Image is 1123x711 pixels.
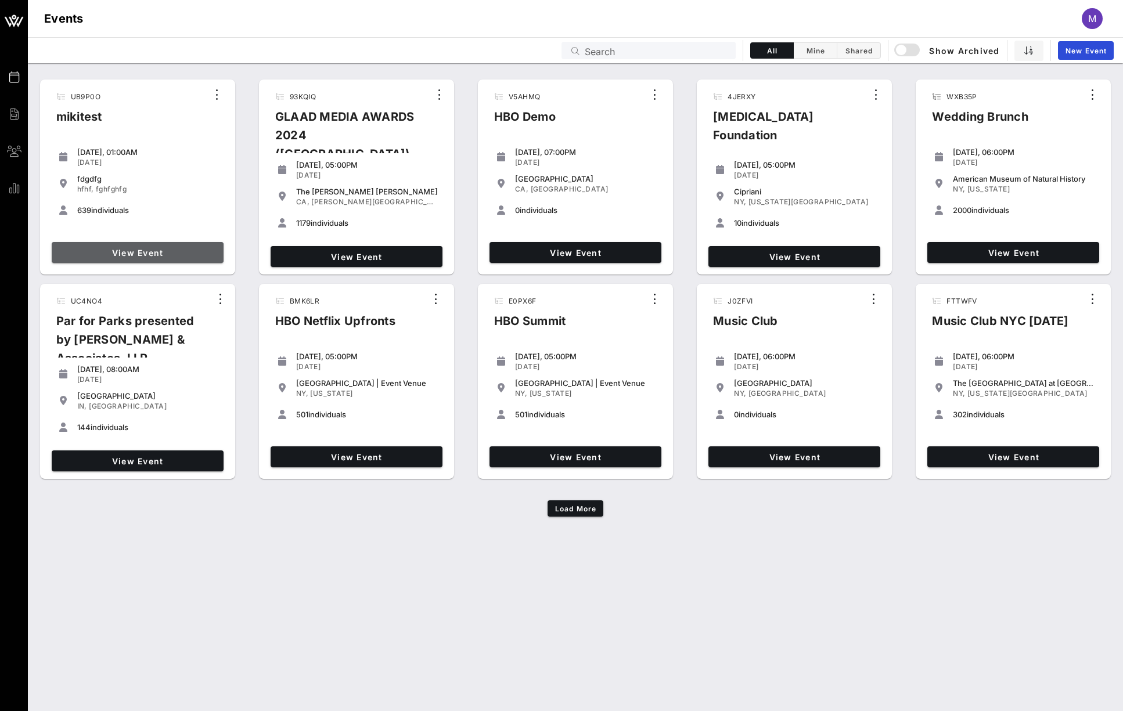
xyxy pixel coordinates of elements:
div: [DATE], 05:00PM [515,352,657,361]
span: 2000 [953,205,971,215]
div: fdgdfg [77,174,219,183]
a: View Event [489,242,661,263]
div: Cipriani [734,187,876,196]
span: [US_STATE] [967,185,1010,193]
a: View Event [52,242,224,263]
div: individuals [953,410,1095,419]
button: Mine [794,42,837,59]
span: 144 [77,423,91,432]
div: [DATE], 07:00PM [515,147,657,157]
span: View Event [275,252,438,262]
span: E0PX6F [509,297,536,305]
div: [DATE], 01:00AM [77,147,219,157]
span: UB9P0O [71,92,100,101]
span: 302 [953,410,967,419]
span: [US_STATE][GEOGRAPHIC_DATA] [967,389,1088,398]
span: NY, [515,389,527,398]
span: View Event [713,252,876,262]
span: 1179 [296,218,311,228]
div: [DATE] [734,362,876,371]
button: All [750,42,794,59]
div: The [GEOGRAPHIC_DATA] at [GEOGRAPHIC_DATA] [953,378,1095,388]
span: [US_STATE] [310,389,352,398]
div: Music Club NYC [DATE] [923,312,1078,340]
div: [DATE], 06:00PM [953,147,1095,157]
div: [DATE], 08:00AM [77,364,219,374]
div: American Museum of Natural History [953,174,1095,183]
span: 0 [515,205,520,215]
span: [GEOGRAPHIC_DATA] [531,185,609,193]
span: 10 [734,218,742,228]
div: individuals [77,205,219,215]
div: mikitest [47,107,111,135]
a: View Event [52,450,224,471]
div: [DATE] [953,158,1095,167]
span: NY, [734,197,746,206]
div: [GEOGRAPHIC_DATA] | Event Venue [296,378,438,388]
span: CA, [296,197,309,206]
button: Load More [548,500,604,517]
span: All [758,46,786,55]
div: [GEOGRAPHIC_DATA] | Event Venue [515,378,657,388]
span: View Event [56,248,219,258]
div: [DATE], 06:00PM [953,352,1095,361]
button: Show Archived [895,40,1000,61]
span: fghfghfg [96,185,127,193]
div: [DATE] [296,171,438,180]
span: NY, [734,389,746,398]
div: [DATE] [515,362,657,371]
div: [GEOGRAPHIC_DATA] [734,378,876,388]
span: 0 [734,410,739,419]
span: FTTWFV [946,297,977,305]
span: NY, [296,389,308,398]
span: 501 [296,410,308,419]
span: [US_STATE] [530,389,572,398]
div: individuals [515,410,657,419]
div: individuals [515,205,657,215]
span: Load More [555,504,596,513]
div: [DATE] [515,158,657,167]
div: [DATE] [77,158,219,167]
a: View Event [927,446,1099,467]
a: View Event [271,446,442,467]
span: M [1088,13,1096,24]
div: [DATE], 05:00PM [296,352,438,361]
div: [DATE] [296,362,438,371]
span: 639 [77,205,91,215]
span: UC4NO4 [71,297,102,305]
span: hfhf, [77,185,94,193]
div: HBO Netflix Upfronts [266,312,405,340]
span: 93KQIQ [290,92,316,101]
a: View Event [708,246,880,267]
div: [MEDICAL_DATA] Foundation [704,107,866,154]
div: individuals [77,423,219,432]
a: View Event [708,446,880,467]
div: individuals [734,218,876,228]
span: View Event [932,248,1095,258]
span: View Event [494,248,657,258]
span: BMK6LR [290,297,319,305]
div: [DATE], 05:00PM [734,160,876,169]
div: [GEOGRAPHIC_DATA] [77,391,219,400]
span: View Event [494,452,657,462]
div: Par for Parks presented by [PERSON_NAME] & Associates, LLP [47,312,211,377]
div: individuals [953,205,1095,215]
span: 4JERXY [728,92,755,101]
span: [GEOGRAPHIC_DATA] [89,402,167,410]
div: HBO Demo [485,107,565,135]
div: HBO Summit [485,312,575,340]
span: View Event [932,452,1095,462]
a: New Event [1058,41,1114,60]
div: M [1082,8,1103,29]
span: V5AHMQ [509,92,540,101]
div: Wedding Brunch [923,107,1038,135]
span: [GEOGRAPHIC_DATA] [748,389,826,398]
h1: Events [44,9,84,28]
span: View Event [56,456,219,466]
span: [PERSON_NAME][GEOGRAPHIC_DATA] [311,197,449,206]
span: Shared [844,46,873,55]
div: [DATE] [953,362,1095,371]
span: View Event [275,452,438,462]
div: Music Club [704,312,787,340]
div: GLAAD MEDIA AWARDS 2024 ([GEOGRAPHIC_DATA]) [266,107,430,172]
